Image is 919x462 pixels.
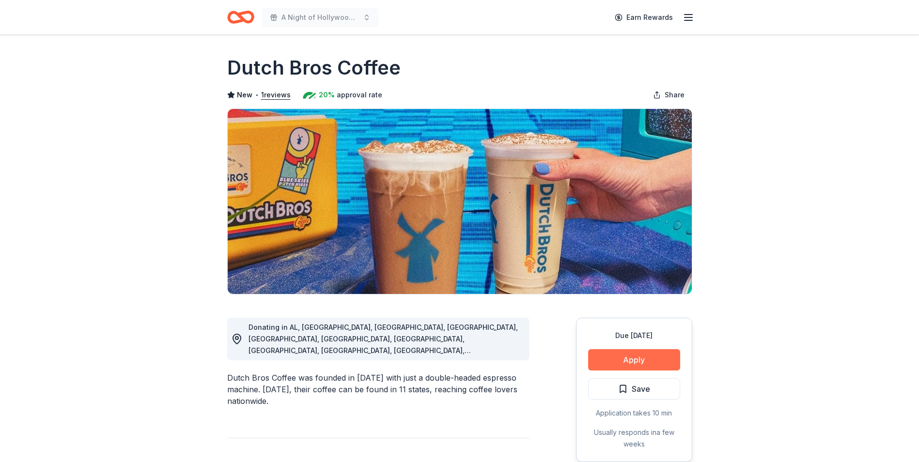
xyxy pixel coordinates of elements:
[261,89,291,101] button: 1reviews
[281,12,359,23] span: A Night of Hollywood Glamour
[588,427,680,450] div: Usually responds in a few weeks
[255,91,258,99] span: •
[645,85,692,105] button: Share
[319,89,335,101] span: 20%
[227,6,254,29] a: Home
[262,8,378,27] button: A Night of Hollywood Glamour
[665,89,685,101] span: Share
[228,109,692,294] img: Image for Dutch Bros Coffee
[609,9,679,26] a: Earn Rewards
[588,330,680,341] div: Due [DATE]
[337,89,382,101] span: approval rate
[588,378,680,400] button: Save
[588,407,680,419] div: Application takes 10 min
[227,54,401,81] h1: Dutch Bros Coffee
[237,89,252,101] span: New
[632,383,650,395] span: Save
[249,323,518,378] span: Donating in AL, [GEOGRAPHIC_DATA], [GEOGRAPHIC_DATA], [GEOGRAPHIC_DATA], [GEOGRAPHIC_DATA], [GEOG...
[588,349,680,370] button: Apply
[227,372,530,407] div: Dutch Bros Coffee was founded in [DATE] with just a double-headed espresso machine. [DATE], their...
